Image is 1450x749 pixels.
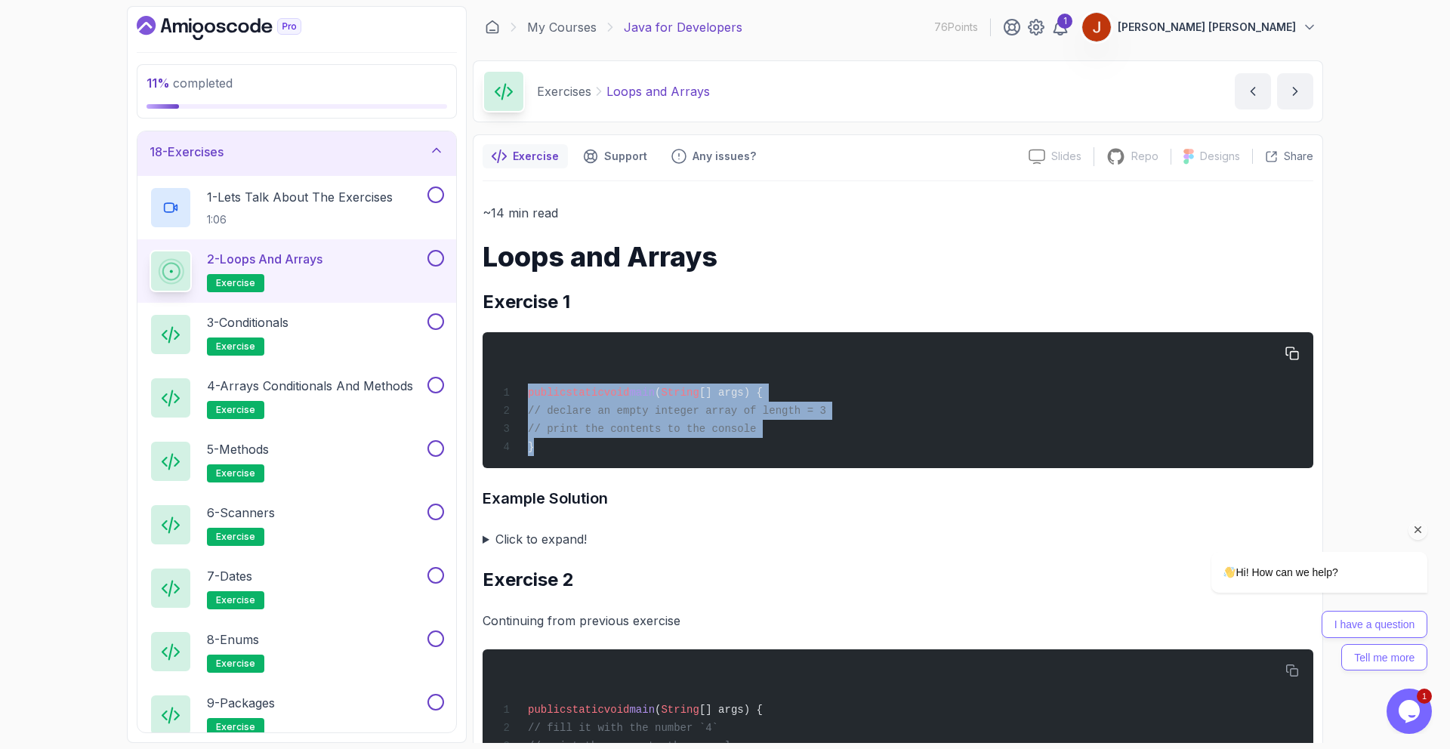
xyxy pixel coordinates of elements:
p: 2 - Loops and Arrays [207,250,322,268]
h2: Exercise 2 [483,568,1313,592]
span: // fill it with the number `4` [528,722,718,734]
p: Slides [1051,149,1081,164]
p: 5 - Methods [207,440,269,458]
p: Share [1284,149,1313,164]
span: exercise [216,658,255,670]
span: exercise [216,404,255,416]
span: void [604,704,630,716]
div: 1 [1057,14,1072,29]
p: Any issues? [693,149,756,164]
button: Share [1252,149,1313,164]
a: My Courses [527,18,597,36]
p: Exercise [513,149,559,164]
a: 1 [1051,18,1069,36]
span: String [661,387,699,399]
button: next content [1277,73,1313,109]
p: 9 - Packages [207,694,275,712]
span: // print the contents to the console [528,423,756,435]
p: 3 - Conditionals [207,313,288,331]
a: Dashboard [137,16,336,40]
h2: Exercise 1 [483,290,1313,314]
span: void [604,387,630,399]
span: static [566,387,603,399]
iframe: chat widget [1163,415,1435,681]
button: 3-Conditionalsexercise [150,313,444,356]
button: previous content [1235,73,1271,109]
span: main [629,387,655,399]
p: [PERSON_NAME] [PERSON_NAME] [1118,20,1296,35]
p: Designs [1200,149,1240,164]
button: 2-Loops and Arraysexercise [150,250,444,292]
span: public [528,387,566,399]
span: } [528,441,534,453]
p: Repo [1131,149,1158,164]
p: Java for Developers [624,18,742,36]
span: 11 % [147,76,170,91]
span: static [566,704,603,716]
span: exercise [216,277,255,289]
span: ( [655,704,661,716]
p: Loops and Arrays [606,82,710,100]
button: 8-Enumsexercise [150,630,444,673]
h3: Example Solution [483,486,1313,510]
p: 6 - Scanners [207,504,275,522]
button: 4-Arrays Conditionals and Methodsexercise [150,377,444,419]
button: 9-Packagesexercise [150,694,444,736]
span: [] args) { [699,704,763,716]
p: 76 Points [934,20,978,35]
p: 8 - Enums [207,630,259,649]
span: public [528,704,566,716]
button: notes button [483,144,568,168]
span: exercise [216,341,255,353]
button: 18-Exercises [137,128,456,176]
p: Exercises [537,82,591,100]
p: Continuing from previous exercise [483,610,1313,631]
p: 7 - Dates [207,567,252,585]
button: user profile image[PERSON_NAME] [PERSON_NAME] [1081,12,1317,42]
h3: 18 - Exercises [150,143,224,161]
button: 1-Lets Talk About The Exercises1:06 [150,186,444,229]
img: user profile image [1082,13,1111,42]
span: completed [147,76,233,91]
span: exercise [216,721,255,733]
span: exercise [216,467,255,479]
button: 7-Datesexercise [150,567,444,609]
a: Dashboard [485,20,500,35]
p: 4 - Arrays Conditionals and Methods [207,377,413,395]
span: ( [655,387,661,399]
summary: Click to expand! [483,529,1313,550]
button: 5-Methodsexercise [150,440,444,482]
iframe: chat widget [1387,689,1435,734]
h1: Loops and Arrays [483,242,1313,272]
span: exercise [216,594,255,606]
span: exercise [216,531,255,543]
span: main [629,704,655,716]
p: 1:06 [207,212,393,227]
p: Support [604,149,647,164]
span: // declare an empty integer array of length = 3 [528,405,826,417]
button: Support button [574,144,656,168]
button: 6-Scannersexercise [150,504,444,546]
span: [] args) { [699,387,763,399]
button: Feedback button [662,144,765,168]
p: ~14 min read [483,202,1313,223]
p: 1 - Lets Talk About The Exercises [207,188,393,206]
span: String [661,704,699,716]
